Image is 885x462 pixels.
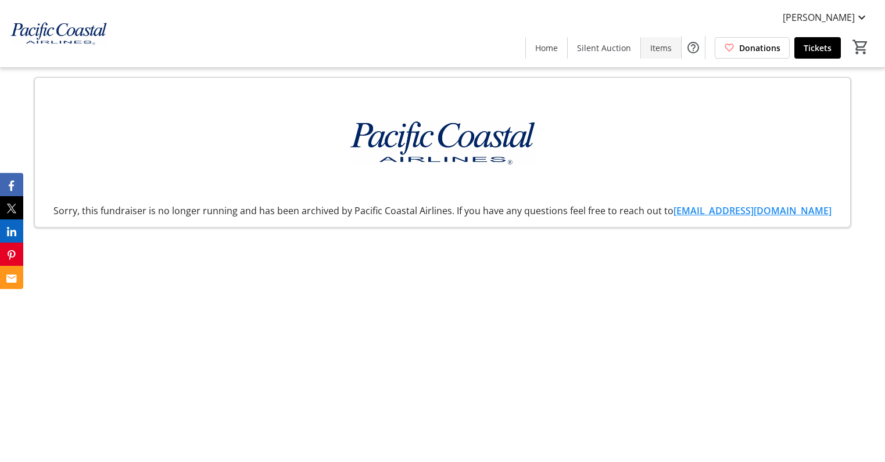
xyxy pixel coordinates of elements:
a: Silent Auction [568,37,640,59]
img: Pacific Coastal Airlines logo [343,87,542,199]
img: Pacific Coastal Airlines's Logo [7,5,110,63]
a: Items [641,37,681,59]
span: Tickets [804,42,832,54]
a: [EMAIL_ADDRESS][DOMAIN_NAME] [673,204,832,217]
span: Donations [739,42,780,54]
span: Home [535,42,558,54]
a: Donations [715,37,790,59]
div: Sorry, this fundraiser is no longer running and has been archived by Pacific Coastal Airlines. If... [44,204,841,218]
button: Cart [850,37,871,57]
button: Help [682,36,705,59]
span: Items [650,42,672,54]
a: Home [526,37,567,59]
span: [PERSON_NAME] [783,10,855,24]
span: Silent Auction [577,42,631,54]
a: Tickets [794,37,841,59]
button: [PERSON_NAME] [773,8,878,27]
